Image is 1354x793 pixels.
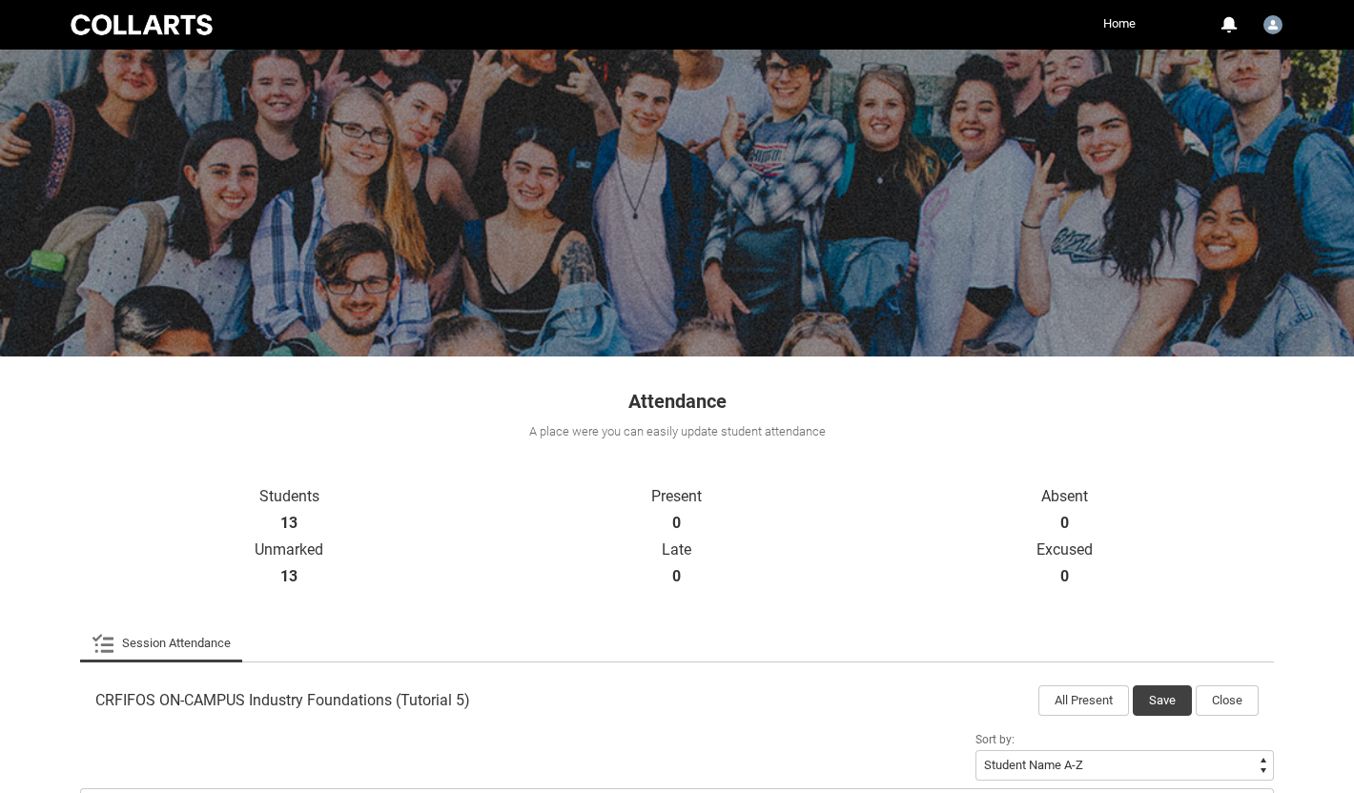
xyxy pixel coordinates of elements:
p: Present [483,487,872,506]
p: Absent [871,487,1259,506]
button: Close [1196,685,1259,716]
button: Save [1133,685,1192,716]
a: Session Attendance [92,624,231,662]
li: Session Attendance [80,624,242,662]
button: All Present [1038,685,1129,716]
span: Sort by: [975,733,1015,746]
a: Home [1098,10,1140,38]
p: Late [483,540,872,559]
span: Attendance [628,390,727,413]
img: Phoebe.Green [1263,15,1282,34]
div: A place were you can easily update student attendance [78,422,1276,441]
strong: 13 [280,514,297,533]
p: Excused [871,540,1259,559]
button: User Profile Phoebe.Green [1259,8,1287,38]
strong: 0 [1060,567,1069,586]
strong: 0 [672,514,681,533]
span: CRFIFOS ON-CAMPUS Industry Foundations (Tutorial 5) [95,691,470,710]
strong: 0 [672,567,681,586]
strong: 13 [280,567,297,586]
strong: 0 [1060,514,1069,533]
p: Unmarked [95,540,483,559]
p: Students [95,487,483,506]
